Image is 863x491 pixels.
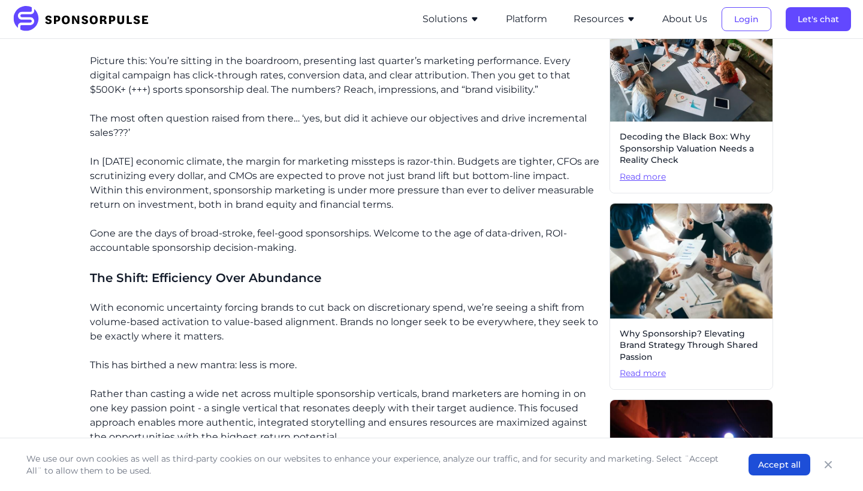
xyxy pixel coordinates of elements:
p: This has birthed a new mantra: less is more. [90,358,600,372]
button: Solutions [423,12,479,26]
button: About Us [662,12,707,26]
button: Accept all [749,454,810,475]
p: With economic uncertainty forcing brands to cut back on discretionary spend, we’re seeing a shift... [90,301,600,344]
a: About Us [662,14,707,25]
iframe: Chat Widget [803,434,863,491]
span: Why Sponsorship? Elevating Brand Strategy Through Shared Passion [620,328,763,363]
p: Rather than casting a wide net across multiple sponsorship verticals, brand marketers are homing ... [90,387,600,444]
button: Let's chat [786,7,851,31]
p: Gone are the days of broad-stroke, feel-good sponsorships. Welcome to the age of data-driven, ROI... [90,226,600,255]
a: Why Sponsorship? Elevating Brand Strategy Through Shared PassionRead more [609,203,773,390]
button: Platform [506,12,547,26]
img: Getty images courtesy of Unsplash [610,7,773,122]
button: Resources [574,12,636,26]
a: Platform [506,14,547,25]
span: Decoding the Black Box: Why Sponsorship Valuation Needs a Reality Check [620,131,763,166]
p: Picture this: You’re sitting in the boardroom, presenting last quarter’s marketing performance. E... [90,54,600,97]
span: The Shift: Efficiency Over Abundance [90,271,321,285]
p: The most often question raised from there… ‘yes, but did it achieve our objectives and drive incr... [90,111,600,140]
a: Login [722,14,771,25]
a: Let's chat [786,14,851,25]
img: Photo by Getty Images courtesy of Unsplash [610,204,773,319]
p: We use our own cookies as well as third-party cookies on our websites to enhance your experience,... [26,453,725,477]
p: In [DATE] economic climate, the margin for marketing missteps is razor-thin. Budgets are tighter,... [90,154,600,212]
span: Read more [620,368,763,380]
span: Read more [620,171,763,183]
button: Login [722,7,771,31]
img: SponsorPulse [12,6,158,32]
a: Decoding the Black Box: Why Sponsorship Valuation Needs a Reality CheckRead more [609,6,773,193]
